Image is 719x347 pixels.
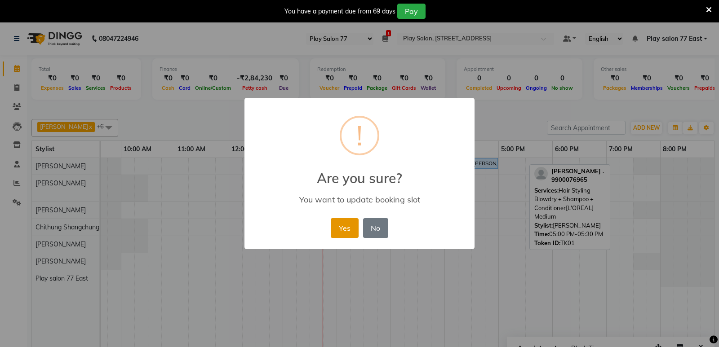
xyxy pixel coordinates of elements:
[244,159,475,186] h2: Are you sure?
[284,7,395,16] div: You have a payment due from 69 days
[257,194,462,205] div: You want to update booking slot
[397,4,426,19] button: Pay
[331,218,358,238] button: Yes
[363,218,388,238] button: No
[356,118,363,154] div: !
